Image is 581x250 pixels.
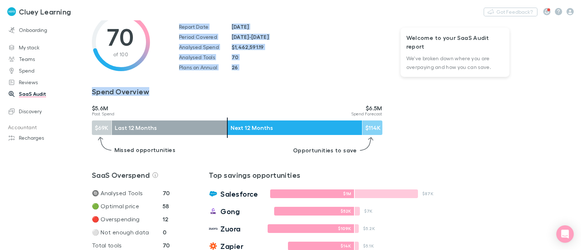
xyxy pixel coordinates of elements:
[163,202,169,210] strong: 58
[220,224,240,233] span: Zuora
[1,132,97,144] a: Recharges
[163,189,170,197] strong: 70
[3,3,75,20] a: Cluey Learning
[232,24,249,30] strong: [DATE]
[406,34,489,50] strong: Welcome to your SaaS Audit report
[173,42,226,52] td: Analysed Spend
[114,148,175,153] p: Missed opportunities
[163,242,170,249] strong: 70
[173,52,226,62] td: Analysed Tools
[220,207,240,216] span: Gong
[556,225,574,243] div: Open Intercom Messenger
[351,107,382,109] p: $6.5M
[232,64,238,70] strong: 26
[1,77,97,88] a: Reviews
[220,189,258,198] span: Salesforce
[364,209,373,213] p: $7K
[1,42,97,53] a: My stack
[232,54,239,60] strong: 70
[209,224,263,233] a: Zuora
[173,22,226,32] td: Report Date
[270,189,354,198] div: $1M
[1,53,97,65] a: Teams
[209,207,263,216] a: Gong
[92,120,112,135] div: $69K
[92,241,163,250] p: Total tools
[1,88,97,100] a: SaaS Audit
[1,106,97,117] a: Discovery
[92,189,163,197] p: 🔘 Analysed Tools
[209,224,218,233] img: Zuora's Logo
[209,171,376,179] a: Top savings opportunities
[293,148,357,153] p: Opportunities to save
[228,120,362,135] div: Next 12 Months
[113,51,128,57] span: of 100
[406,55,491,70] span: We've broken down where you are overpaying and how you can save.
[232,34,269,40] strong: [DATE] - [DATE]
[268,224,354,233] div: $109K
[209,207,218,216] img: Gong's Logo
[484,8,537,16] button: Got Feedback?
[112,120,227,135] div: Last 12 Months
[209,189,218,198] img: Salesforce's Logo
[173,62,226,73] td: Plans on Annual
[92,228,163,237] p: ⚪ Not enough data
[92,202,163,210] p: 🟢 Optimal price
[163,229,166,236] strong: 0
[232,44,264,50] strong: $1,462,591.19
[1,24,97,36] a: Onboarding
[1,123,97,132] p: Accountant
[92,24,150,49] h1: 70
[92,111,115,116] span: Past Spend
[363,244,374,248] p: $5.1K
[351,111,382,116] span: Spend Forecast
[19,7,71,16] h3: Cluey Learning
[163,216,168,223] strong: 12
[360,135,374,153] img: Right arrow
[92,215,163,224] p: 🔴 Overspending
[1,65,97,77] a: Spend
[92,171,189,179] h3: SaaS Overspend
[173,32,226,42] td: Period Covered
[92,87,382,96] h3: Spend Overview
[92,107,115,109] p: $5.6M
[363,226,375,231] p: $5.2K
[274,207,354,216] div: $52K
[362,120,382,135] div: $114K
[209,189,263,198] a: Salesforce
[7,7,16,16] img: Cluey Learning's Logo
[98,135,111,153] img: Left arrow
